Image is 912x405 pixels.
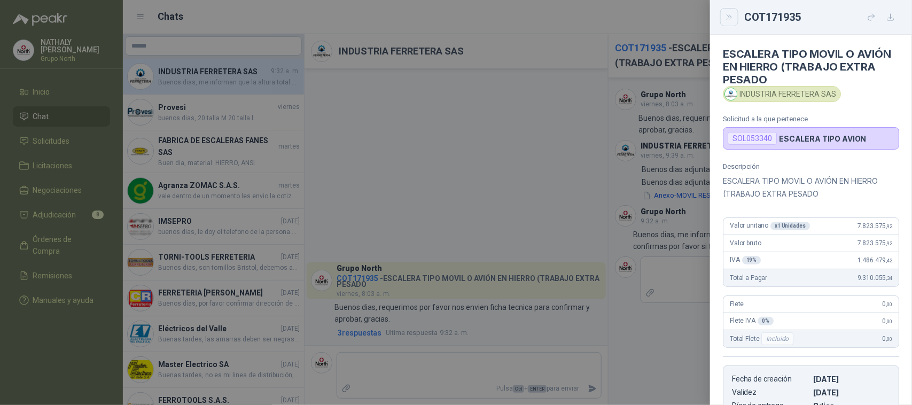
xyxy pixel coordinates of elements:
[886,301,892,307] span: ,00
[723,175,899,200] p: ESCALERA TIPO MOVIL O AVIÓN EN HIERRO (TRABAJO EXTRA PESADO
[742,256,761,264] div: 19 %
[730,300,744,308] span: Flete
[732,388,809,397] p: Validez
[732,375,809,384] p: Fecha de creación
[813,388,890,397] p: [DATE]
[886,336,892,342] span: ,00
[730,274,767,282] span: Total a Pagar
[858,222,892,230] span: 7.823.575
[744,9,899,26] div: COT171935
[723,115,899,123] p: Solicitud a la que pertenece
[886,318,892,324] span: ,00
[730,239,761,247] span: Valor bruto
[883,317,892,325] span: 0
[886,240,892,246] span: ,92
[883,300,892,308] span: 0
[723,86,841,102] div: INDUSTRIA FERRETERA SAS
[770,222,810,230] div: x 1 Unidades
[730,256,761,264] span: IVA
[728,132,777,145] div: SOL053340
[886,275,892,281] span: ,34
[730,317,774,325] span: Flete IVA
[779,134,866,143] p: ESCALERA TIPO AVION
[730,222,810,230] span: Valor unitario
[813,375,890,384] p: [DATE]
[886,258,892,263] span: ,42
[858,239,892,247] span: 7.823.575
[723,162,899,170] p: Descripción
[761,332,793,345] div: Incluido
[725,88,737,100] img: Company Logo
[883,335,892,342] span: 0
[886,223,892,229] span: ,92
[858,274,892,282] span: 9.310.055
[723,11,736,24] button: Close
[758,317,774,325] div: 0 %
[858,256,892,264] span: 1.486.479
[730,332,796,345] span: Total Flete
[723,48,899,86] h4: ESCALERA TIPO MOVIL O AVIÓN EN HIERRO (TRABAJO EXTRA PESADO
